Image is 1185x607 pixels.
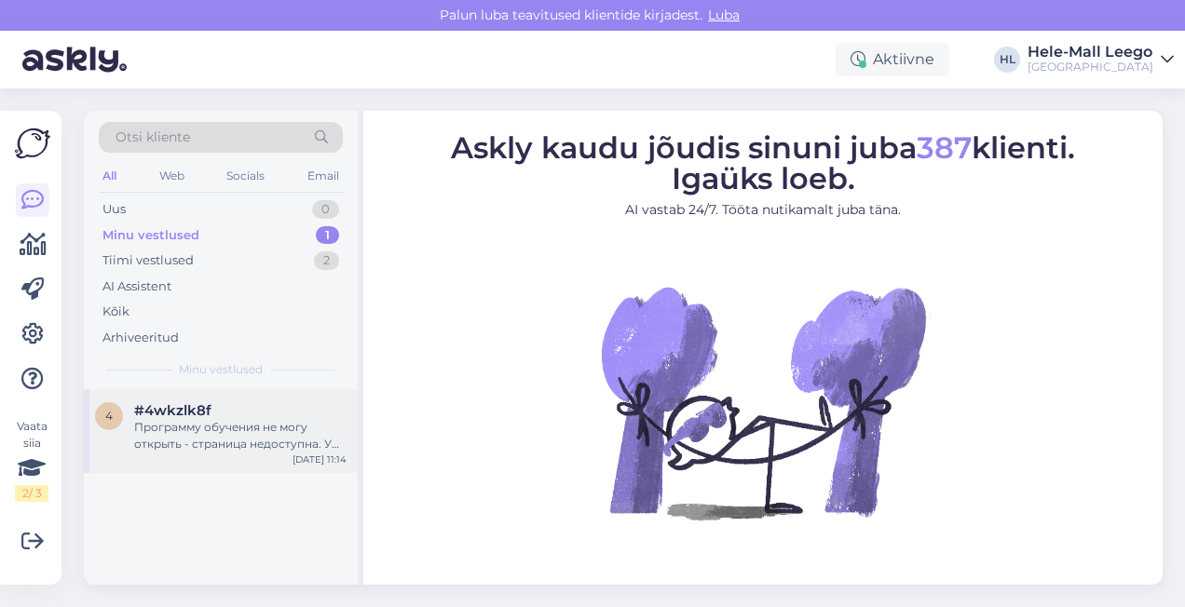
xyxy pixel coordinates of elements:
div: Web [156,164,188,188]
div: Minu vestlused [102,226,199,245]
div: Kõik [102,303,129,321]
div: Email [304,164,343,188]
div: 0 [312,200,339,219]
img: Askly Logo [15,126,50,161]
div: 2 [314,251,339,270]
p: AI vastab 24/7. Tööta nutikamalt juba täna. [451,200,1075,220]
div: Vaata siia [15,418,48,502]
span: Askly kaudu jõudis sinuni juba klienti. Igaüks loeb. [451,129,1075,196]
div: [DATE] 11:14 [293,452,347,466]
div: Uus [102,200,126,219]
div: HL [994,47,1020,73]
div: AI Assistent [102,277,171,296]
span: 4 [105,409,113,423]
div: 2 / 3 [15,485,48,502]
div: Программу обучения не могу открыть - страница недоступна. У вас есть возможность отправить програ... [134,419,347,452]
div: Socials [223,164,268,188]
span: #4wkzlk8f [134,402,211,419]
div: Hele-Mall Leego [1028,45,1153,60]
span: Luba [702,7,745,23]
span: Otsi kliente [116,128,190,147]
div: 1 [316,226,339,245]
span: 387 [917,129,972,166]
img: No Chat active [595,235,931,570]
span: Minu vestlused [179,361,263,378]
div: Aktiivne [836,43,949,76]
div: All [99,164,120,188]
div: Arhiveeritud [102,329,179,347]
div: [GEOGRAPHIC_DATA] [1028,60,1153,74]
a: Hele-Mall Leego[GEOGRAPHIC_DATA] [1028,45,1174,74]
div: Tiimi vestlused [102,251,194,270]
